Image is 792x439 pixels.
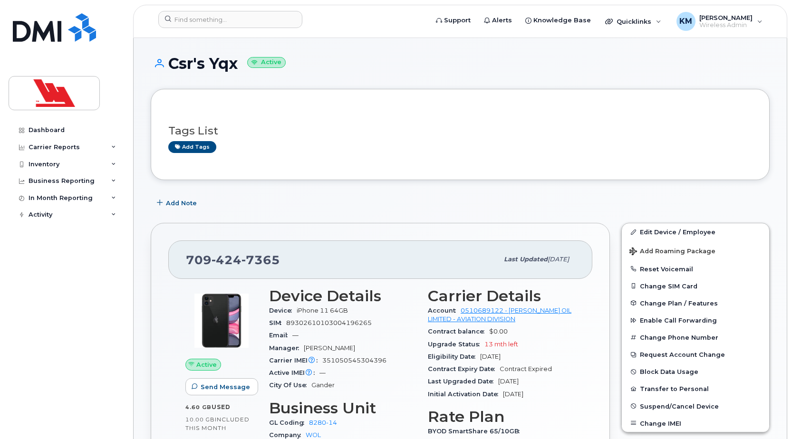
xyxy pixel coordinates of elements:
[428,287,575,305] h3: Carrier Details
[292,332,299,339] span: —
[269,369,319,376] span: Active IMEI
[269,287,416,305] h3: Device Details
[212,403,231,410] span: used
[498,378,519,385] span: [DATE]
[185,404,212,410] span: 4.60 GB
[622,241,769,260] button: Add Roaming Package
[503,391,523,398] span: [DATE]
[306,431,321,439] a: WOL
[185,416,215,423] span: 10.00 GB
[428,341,484,348] span: Upgrade Status
[622,223,769,240] a: Edit Device / Employee
[151,55,770,72] h1: Csr's Yqx
[269,419,309,426] span: GL Coding
[428,378,498,385] span: Last Upgraded Date
[489,328,508,335] span: $0.00
[622,260,769,277] button: Reset Voicemail
[247,57,286,68] small: Active
[622,277,769,295] button: Change SIM Card
[269,400,416,417] h3: Business Unit
[196,360,217,369] span: Active
[484,341,518,348] span: 13 mth left
[286,319,372,326] span: 89302610103004196265
[622,363,769,380] button: Block Data Usage
[622,329,769,346] button: Change Phone Number
[622,380,769,397] button: Transfer to Personal
[269,431,306,439] span: Company
[151,194,205,211] button: Add Note
[322,357,386,364] span: 351050545304396
[309,419,337,426] a: 8280-14
[504,256,548,263] span: Last updated
[269,319,286,326] span: SIM
[241,253,280,267] span: 7365
[428,307,461,314] span: Account
[201,382,250,391] span: Send Message
[269,332,292,339] span: Email
[640,402,719,410] span: Suspend/Cancel Device
[168,125,752,137] h3: Tags List
[428,353,480,360] span: Eligibility Date
[428,365,500,372] span: Contract Expiry Date
[428,428,524,435] span: BYOD SmartShare 65/10GB
[193,292,250,349] img: iPhone_11.jpg
[269,382,311,389] span: City Of Use
[168,141,216,153] a: Add tags
[428,307,571,323] a: 0510689122 - [PERSON_NAME] OIL LIMITED - AVIATION DIVISION
[212,253,241,267] span: 424
[500,365,552,372] span: Contract Expired
[428,408,575,425] h3: Rate Plan
[640,317,717,324] span: Enable Call Forwarding
[428,328,489,335] span: Contract balance
[269,307,297,314] span: Device
[548,256,569,263] span: [DATE]
[622,346,769,363] button: Request Account Change
[622,312,769,329] button: Enable Call Forwarding
[622,398,769,415] button: Suspend/Cancel Device
[428,391,503,398] span: Initial Activation Date
[304,344,355,352] span: [PERSON_NAME]
[311,382,335,389] span: Gander
[297,307,348,314] span: iPhone 11 64GB
[186,253,280,267] span: 709
[269,344,304,352] span: Manager
[185,416,250,431] span: included this month
[480,353,501,360] span: [DATE]
[622,415,769,432] button: Change IMEI
[622,295,769,312] button: Change Plan / Features
[185,378,258,395] button: Send Message
[629,248,715,257] span: Add Roaming Package
[166,199,197,208] span: Add Note
[269,357,322,364] span: Carrier IMEI
[640,299,718,306] span: Change Plan / Features
[319,369,326,376] span: —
